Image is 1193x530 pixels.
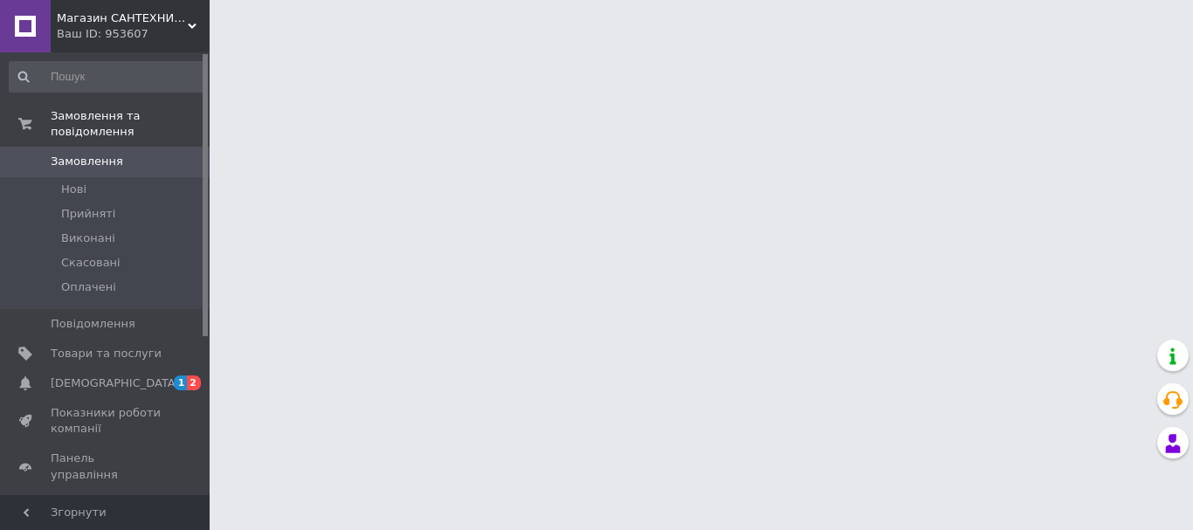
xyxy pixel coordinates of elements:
[57,26,210,42] div: Ваш ID: 953607
[61,206,115,222] span: Прийняті
[51,316,135,332] span: Повідомлення
[51,375,180,391] span: [DEMOGRAPHIC_DATA]
[51,451,162,482] span: Панель управління
[61,279,116,295] span: Оплачені
[61,231,115,246] span: Виконані
[51,108,210,140] span: Замовлення та повідомлення
[57,10,188,26] span: Магазин САНТЕХНИК santeh32.dp.ua
[51,154,123,169] span: Замовлення
[61,182,86,197] span: Нові
[51,346,162,361] span: Товари та послуги
[174,375,188,390] span: 1
[51,405,162,437] span: Показники роботи компанії
[187,375,201,390] span: 2
[9,61,206,93] input: Пошук
[61,255,121,271] span: Скасовані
